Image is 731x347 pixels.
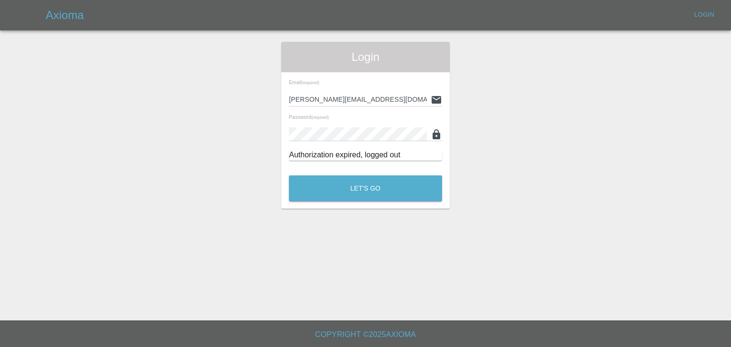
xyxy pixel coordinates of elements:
[311,116,329,120] small: (required)
[302,81,319,85] small: (required)
[289,175,442,202] button: Let's Go
[289,114,329,120] span: Password
[46,8,84,23] h5: Axioma
[289,49,442,65] span: Login
[289,149,442,161] div: Authorization expired, logged out
[8,328,723,341] h6: Copyright © 2025 Axioma
[289,79,319,85] span: Email
[689,8,720,22] a: Login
